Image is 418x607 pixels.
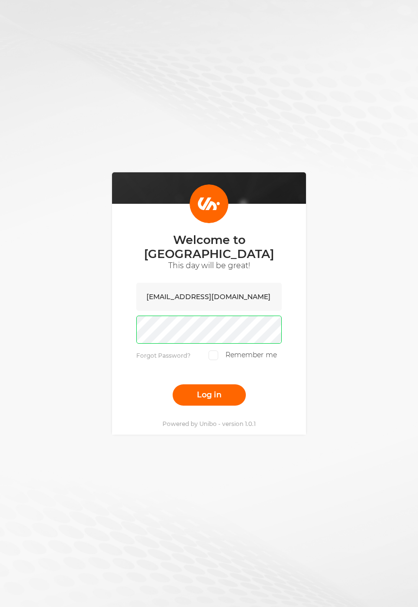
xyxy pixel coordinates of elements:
img: Login [190,184,228,223]
button: Log in [173,384,246,406]
p: This day will be great! [136,261,282,271]
p: Welcome to [GEOGRAPHIC_DATA] [136,233,282,261]
a: Forgot Password? [136,352,191,359]
input: Email [136,283,282,311]
input: Remember me [209,350,218,360]
p: Powered by Unibo - version 1.0.1 [162,420,256,427]
label: Remember me [209,350,277,360]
